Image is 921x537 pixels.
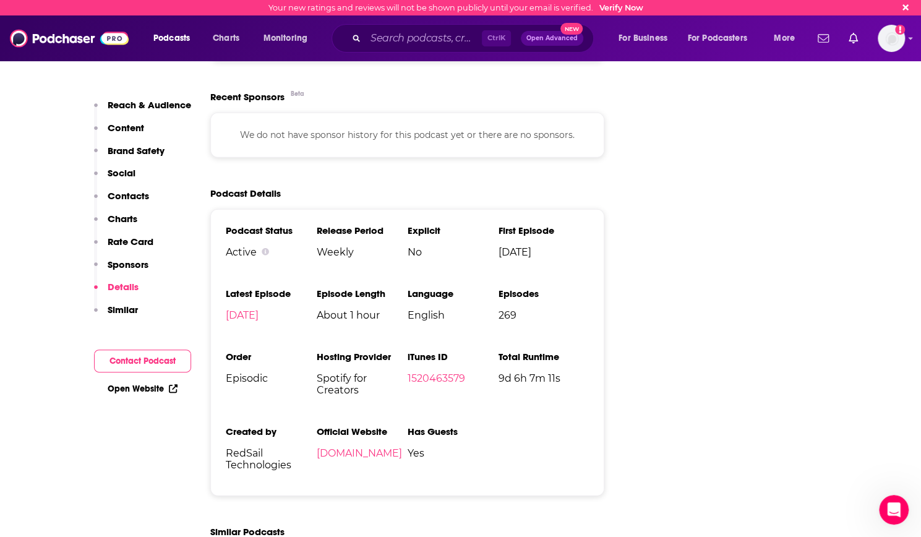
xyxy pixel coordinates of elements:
button: Contact Podcast [94,350,191,372]
button: open menu [145,28,206,48]
button: Sponsors [94,259,148,281]
svg: Email not verified [895,25,905,35]
p: Contacts [108,190,149,202]
h3: Official Website [316,426,407,437]
span: Podcasts [153,30,190,47]
button: Reach & Audience [94,99,191,122]
button: open menu [610,28,683,48]
h3: Episode Length [316,288,407,299]
span: 269 [498,309,589,321]
p: Details [108,281,139,293]
p: Reach & Audience [108,99,191,111]
span: Logged in as bria.marlowe [878,25,905,52]
span: Yes [407,447,498,459]
button: Charts [94,213,137,236]
button: open menu [680,28,765,48]
span: 9d 6h 7m 11s [498,372,589,384]
h3: First Episode [498,225,589,236]
div: Active [226,246,317,258]
p: Sponsors [108,259,148,270]
img: User Profile [878,25,905,52]
div: Beta [291,90,304,98]
span: Spotify for Creators [316,372,407,396]
div: Search podcasts, credits, & more... [343,24,606,53]
a: Charts [205,28,247,48]
span: No [407,246,498,258]
a: 1520463579 [407,372,465,384]
span: Weekly [316,246,407,258]
h3: iTunes ID [407,351,498,363]
p: We do not have sponsor history for this podcast yet or there are no sponsors. [226,128,589,142]
p: Content [108,122,144,134]
h3: Language [407,288,498,299]
span: English [407,309,498,321]
a: Verify Now [599,3,643,12]
input: Search podcasts, credits, & more... [366,28,482,48]
button: Brand Safety [94,145,165,168]
button: open menu [255,28,323,48]
img: Podchaser - Follow, Share and Rate Podcasts [10,27,129,50]
div: Your new ratings and reviews will not be shown publicly until your email is verified. [268,3,643,12]
span: More [774,30,795,47]
h3: Total Runtime [498,351,589,363]
h3: Release Period [316,225,407,236]
h3: Podcast Status [226,225,317,236]
button: Contacts [94,190,149,213]
h2: Podcast Details [210,187,281,199]
a: [DOMAIN_NAME] [316,447,401,459]
button: Similar [94,304,138,327]
button: Rate Card [94,236,153,259]
span: About 1 hour [316,309,407,321]
a: [DATE] [226,309,259,321]
h3: Has Guests [407,426,498,437]
span: Open Advanced [526,35,578,41]
h3: Latest Episode [226,288,317,299]
span: Charts [213,30,239,47]
iframe: Intercom live chat [879,495,909,525]
span: For Business [619,30,667,47]
span: Episodic [226,372,317,384]
h3: Created by [226,426,317,437]
span: Ctrl K [482,30,511,46]
span: For Podcasters [688,30,747,47]
button: Content [94,122,144,145]
button: Social [94,167,135,190]
a: Open Website [108,384,178,394]
a: Show notifications dropdown [813,28,834,49]
p: Social [108,167,135,179]
button: open menu [765,28,810,48]
p: Brand Safety [108,145,165,157]
h3: Explicit [407,225,498,236]
h3: Order [226,351,317,363]
span: [DATE] [498,246,589,258]
button: Open AdvancedNew [521,31,583,46]
span: RedSail Technologies [226,447,317,471]
p: Similar [108,304,138,316]
span: New [560,23,583,35]
p: Charts [108,213,137,225]
p: Rate Card [108,236,153,247]
button: Show profile menu [878,25,905,52]
span: Recent Sponsors [210,91,285,103]
a: Show notifications dropdown [844,28,863,49]
h3: Episodes [498,288,589,299]
button: Details [94,281,139,304]
h3: Hosting Provider [316,351,407,363]
span: Monitoring [263,30,307,47]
